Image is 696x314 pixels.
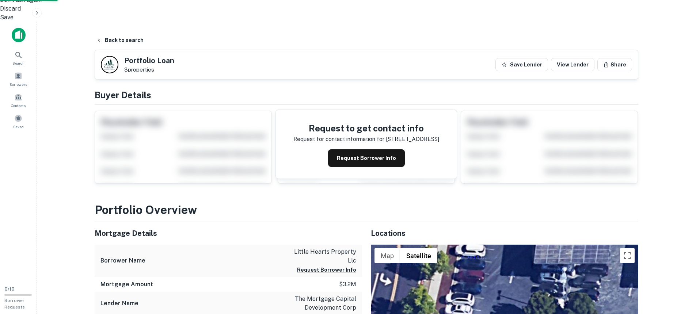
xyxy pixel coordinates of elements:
[95,228,362,239] h5: Mortgage Details
[400,248,437,263] button: Show satellite imagery
[293,122,439,135] h4: Request to get contact info
[11,103,26,108] span: Contacts
[293,135,384,143] p: Request for contact information for
[9,81,27,87] span: Borrowers
[374,248,400,263] button: Show street map
[124,57,174,64] h5: Portfolio Loan
[95,201,638,219] h3: Portfolio Overview
[13,124,24,130] span: Saved
[495,58,548,71] button: Save Lender
[371,228,638,239] h5: Locations
[93,34,147,47] button: Back to search
[386,135,439,143] p: [STREET_ADDRESS]
[2,111,34,131] a: Saved
[328,149,405,167] button: Request Borrower Info
[12,28,26,42] img: capitalize-icon.png
[100,280,153,289] h6: Mortgage Amount
[12,60,24,66] span: Search
[290,295,356,312] p: the mortgage capital development corp
[620,248,635,263] button: Toggle fullscreen view
[95,88,638,102] h4: Buyer Details
[290,248,356,265] p: little hearts property llc
[659,256,696,291] iframe: Chat Widget
[2,90,34,110] a: Contacts
[124,66,174,73] p: 3 properties
[597,58,632,71] button: Share
[2,48,34,68] a: Search
[100,299,138,308] h6: Lender Name
[551,58,594,71] a: View Lender
[297,265,356,274] button: Request Borrower Info
[339,280,356,289] p: $3.2m
[4,298,25,310] span: Borrower Requests
[2,69,34,89] a: Borrowers
[100,256,145,265] h6: Borrower Name
[4,286,15,292] span: 0 / 10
